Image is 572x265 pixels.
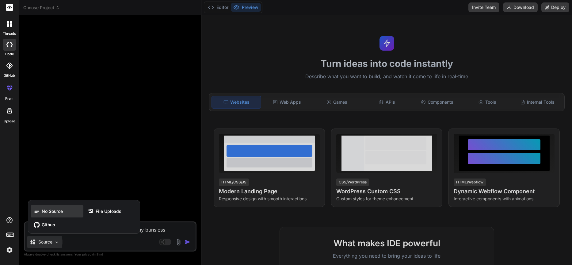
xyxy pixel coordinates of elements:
label: Upload [4,119,15,124]
label: GitHub [4,73,15,78]
img: settings [4,245,15,255]
label: code [5,52,14,57]
span: File Uploads [96,208,121,214]
span: Github [42,222,55,228]
label: prem [5,96,13,101]
span: No Source [42,208,63,214]
label: threads [3,31,16,36]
